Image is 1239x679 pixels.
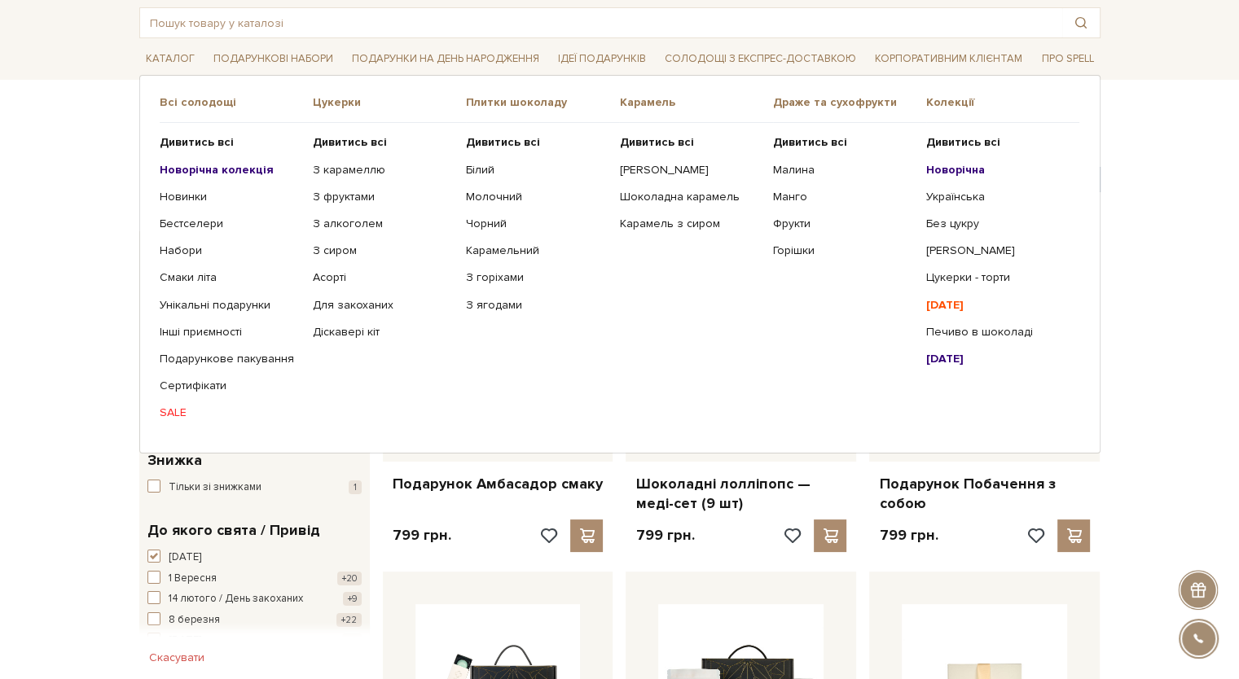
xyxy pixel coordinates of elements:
a: Для закоханих [313,298,454,313]
button: [DATE] +3 [147,633,362,649]
span: +9 [343,592,362,606]
a: Дивитись всі [773,135,914,150]
a: Дивитись всі [466,135,607,150]
span: [DATE] [169,633,201,649]
a: Шоколадні лолліпопс — меді-сет (9 шт) [635,475,846,513]
a: Каталог [139,46,201,72]
button: [DATE] [147,550,362,566]
span: 1 Вересня [169,571,217,587]
button: Пошук товару у каталозі [1062,8,1100,37]
a: З карамеллю [313,163,454,177]
a: Дивитись всі [313,135,454,150]
a: Подарунок Амбасадор смаку [393,475,604,493]
a: Фрукти [773,217,914,231]
a: [DATE] [926,352,1067,366]
a: Чорний [466,217,607,231]
a: Бестселери [160,217,301,231]
a: Подарункове пакування [160,352,301,366]
span: Всі солодощі [160,95,313,110]
a: Карамельний [466,243,607,258]
a: Печиво в шоколаді [926,325,1067,339]
a: З горіхами [466,270,607,285]
span: До якого свята / Привід [147,519,320,541]
a: Шоколадна карамель [619,190,760,204]
p: 799 грн. [393,526,451,545]
a: Сертифікати [160,379,301,393]
button: 14 лютого / День закоханих +9 [147,591,362,607]
span: +20 [337,572,362,585]
span: [DATE] [169,550,201,566]
a: З алкоголем [313,217,454,231]
a: Ідеї подарунків [551,46,652,72]
span: 1 [349,480,362,494]
a: Манго [773,190,914,204]
b: Дивитись всі [926,135,1000,149]
input: Пошук товару у каталозі [140,8,1062,37]
a: Смаки літа [160,270,301,285]
a: Молочний [466,190,607,204]
a: Малина [773,163,914,177]
a: Солодощі з експрес-доставкою [658,45,863,72]
p: 799 грн. [635,526,694,545]
a: Корпоративним клієнтам [868,46,1029,72]
span: +3 [342,633,362,647]
span: Карамель [619,95,772,110]
a: Без цукру [926,217,1067,231]
b: Дивитись всі [619,135,693,149]
a: [PERSON_NAME] [619,163,760,177]
span: Колекції [926,95,1079,110]
a: Асорті [313,270,454,285]
a: Горішки [773,243,914,258]
a: Новорічна колекція [160,163,301,177]
span: Цукерки [313,95,466,110]
a: Подарунок Побачення з собою [879,475,1090,513]
b: Новорічна колекція [160,163,274,177]
a: Новорічна [926,163,1067,177]
a: Новинки [160,190,301,204]
a: Дивитись всі [619,135,760,150]
button: Тільки зі знижками 1 [147,480,362,496]
a: Білий [466,163,607,177]
b: Дивитись всі [313,135,387,149]
a: З сиром [313,243,454,258]
a: Дивитись всі [926,135,1067,150]
button: 1 Вересня +20 [147,571,362,587]
span: 8 березня [169,612,220,629]
b: Новорічна [926,163,985,177]
span: Знижка [147,449,202,471]
a: Набори [160,243,301,258]
a: Карамель з сиром [619,217,760,231]
span: Драже та сухофрукти [773,95,926,110]
button: 8 березня +22 [147,612,362,629]
a: Інші приємності [160,325,301,339]
b: Дивитись всі [773,135,847,149]
span: +22 [336,613,362,627]
b: Дивитись всі [160,135,234,149]
a: Українська [926,190,1067,204]
a: SALE [160,405,301,420]
a: [DATE] [926,298,1067,313]
a: З ягодами [466,298,607,313]
span: 14 лютого / День закоханих [169,591,303,607]
b: [DATE] [926,352,964,366]
b: [DATE] [926,298,964,312]
span: Плитки шоколаду [466,95,619,110]
a: Діскавері кіт [313,325,454,339]
a: Подарунки на День народження [345,46,546,72]
a: [PERSON_NAME] [926,243,1067,258]
a: Цукерки - торти [926,270,1067,285]
a: Унікальні подарунки [160,298,301,313]
button: Скасувати [139,645,214,671]
a: З фруктами [313,190,454,204]
a: Дивитись всі [160,135,301,150]
b: Дивитись всі [466,135,540,149]
p: 799 грн. [879,526,938,545]
span: Тільки зі знижками [169,480,261,496]
a: Про Spell [1035,46,1100,72]
div: Каталог [139,75,1101,453]
a: Подарункові набори [207,46,340,72]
